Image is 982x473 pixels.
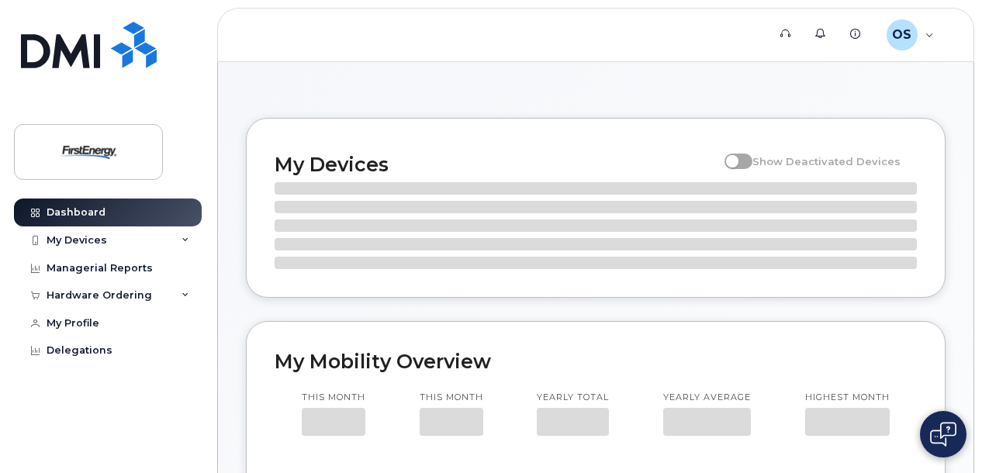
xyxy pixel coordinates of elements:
[752,155,901,167] span: Show Deactivated Devices
[663,392,751,404] p: Yearly average
[724,147,737,159] input: Show Deactivated Devices
[930,422,956,447] img: Open chat
[537,392,609,404] p: Yearly total
[275,350,917,373] h2: My Mobility Overview
[420,392,483,404] p: This month
[805,392,890,404] p: Highest month
[275,153,717,176] h2: My Devices
[302,392,365,404] p: This month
